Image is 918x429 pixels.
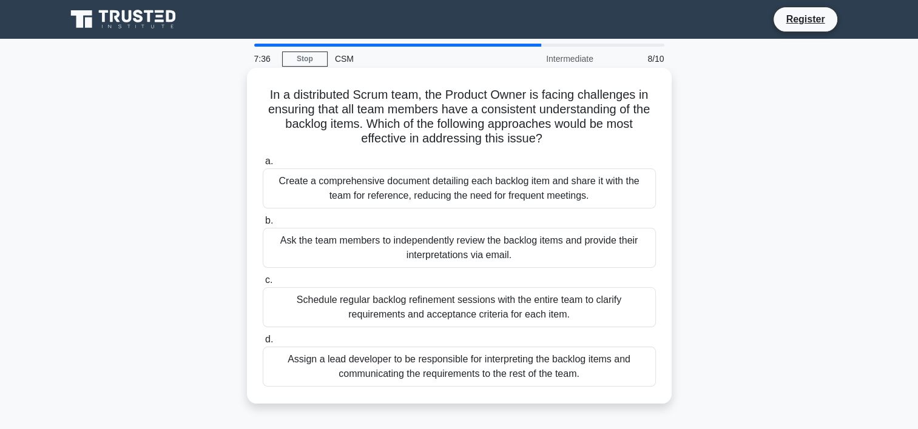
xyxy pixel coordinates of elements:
[778,12,832,27] a: Register
[263,287,656,327] div: Schedule regular backlog refinement sessions with the entire team to clarify requirements and acc...
[247,47,282,71] div: 7:36
[494,47,601,71] div: Intermediate
[262,87,657,147] h5: In a distributed Scrum team, the Product Owner is facing challenges in ensuring that all team mem...
[601,47,672,71] div: 8/10
[265,274,272,285] span: c.
[265,215,273,225] span: b.
[282,52,328,67] a: Stop
[265,156,273,166] span: a.
[328,47,494,71] div: CSM
[263,228,656,268] div: Ask the team members to independently review the backlog items and provide their interpretations ...
[265,334,273,344] span: d.
[263,168,656,208] div: Create a comprehensive document detailing each backlog item and share it with the team for refere...
[263,347,656,387] div: Assign a lead developer to be responsible for interpreting the backlog items and communicating th...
